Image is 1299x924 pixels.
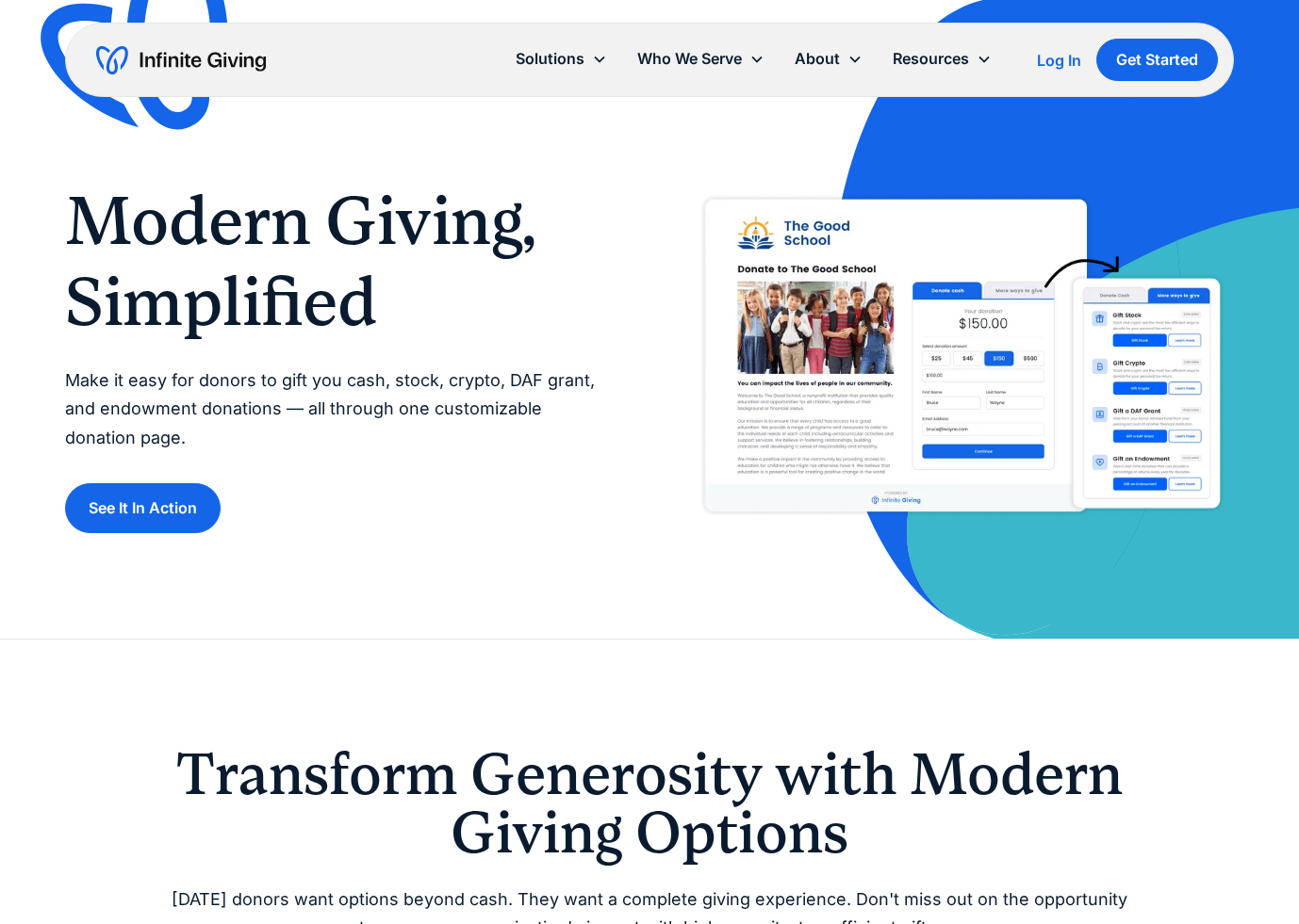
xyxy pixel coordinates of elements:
[65,483,221,533] a: See It In Action
[167,745,1132,863] h2: Transform Generosity with Modern Giving Options
[893,46,969,72] div: Resources
[65,181,612,344] h1: Modern Giving, Simplified
[637,46,742,72] div: Who We Serve
[65,366,612,453] p: Make it easy for donors to gift you cash, stock, crypto, DAF grant, and endowment donations — all...
[1037,53,1081,68] div: Log In
[1096,39,1218,81] a: Get Started
[1037,49,1081,72] a: Log In
[795,46,840,72] div: About
[516,46,584,72] div: Solutions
